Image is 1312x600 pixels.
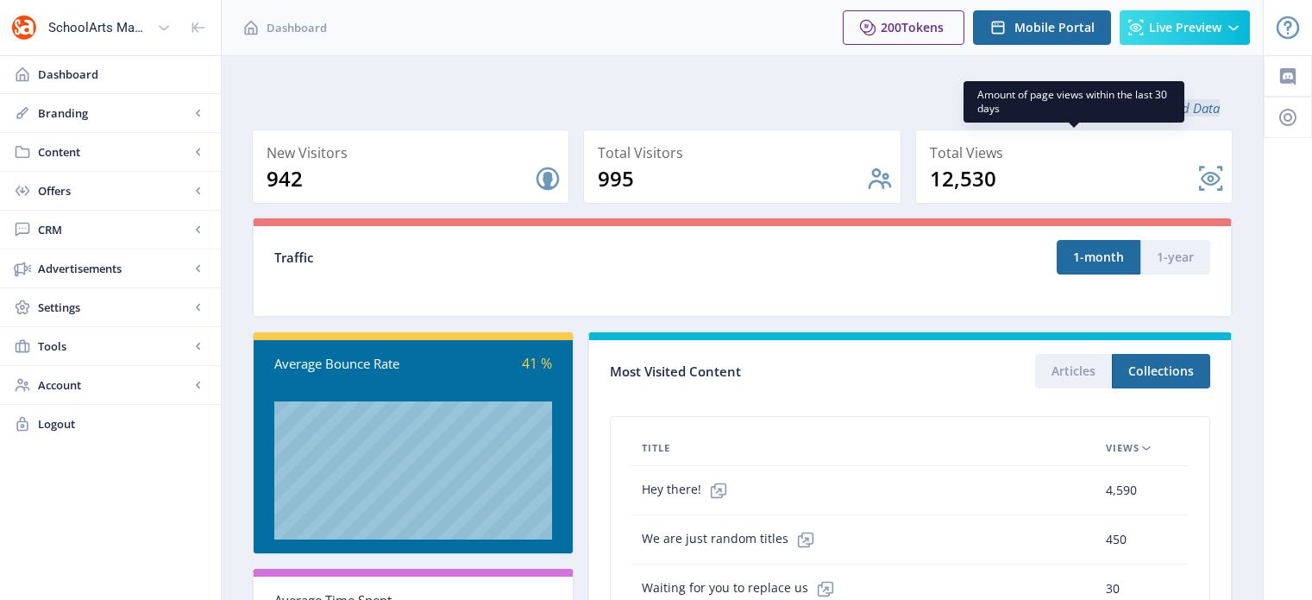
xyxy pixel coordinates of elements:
div: New Visitors [267,141,562,165]
span: CRM [38,221,190,238]
div: Total Visitors [598,141,893,165]
span: 30 [1106,578,1120,599]
span: Offers [38,182,190,199]
span: Settings [38,299,190,316]
span: Tokens [901,19,944,35]
button: 1-month [1057,240,1140,275]
span: Logout [38,415,207,433]
div: Most Visited Content [610,358,910,385]
span: Views [1106,438,1139,458]
button: Articles [1035,354,1112,388]
button: Collections [1112,354,1210,388]
div: Average Bounce Rate [274,354,413,374]
span: Amount of page views within the last 30 days [977,88,1171,116]
span: 41 % [522,354,552,373]
span: Dashboard [267,19,327,36]
span: Account [38,376,190,394]
span: Hey there! [642,473,736,508]
span: Content [38,143,190,161]
span: 450 [1106,529,1127,550]
div: Updated on [DATE] 16:24:07 [252,86,1233,129]
span: Mobile Portal [1014,21,1095,35]
button: 1-year [1140,240,1210,275]
button: Live Preview [1120,10,1250,45]
img: properties.app_icon.png [10,14,38,41]
div: 942 [267,165,534,193]
span: Dashboard [38,66,207,83]
span: Tools [38,338,190,355]
span: We are just random titles [642,522,823,557]
span: 4,590 [1106,480,1137,501]
div: SchoolArts Magazine [48,9,150,47]
button: Mobile Portal [973,10,1111,45]
span: Advertisements [38,260,190,277]
div: Traffic [274,248,743,268]
div: 995 [598,165,865,193]
span: Branding [38,104,190,122]
button: 200Tokens [843,10,964,45]
span: Title [642,438,670,458]
span: Live Preview [1149,21,1221,35]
